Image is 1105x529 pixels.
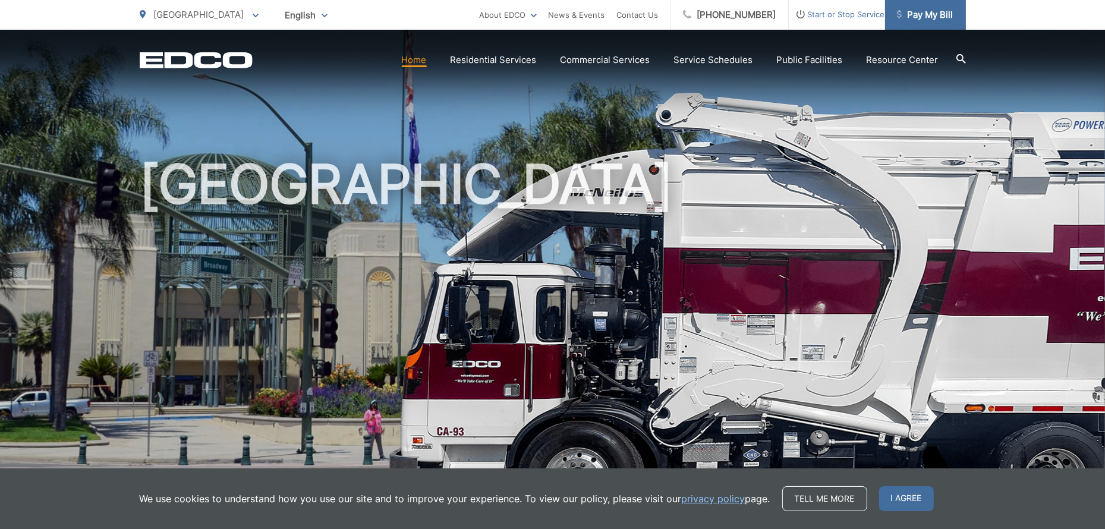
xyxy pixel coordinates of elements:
a: Service Schedules [674,53,753,67]
span: Pay My Bill [897,8,953,22]
p: We use cookies to understand how you use our site and to improve your experience. To view our pol... [140,492,770,506]
a: Public Facilities [777,53,843,67]
span: English [276,5,336,26]
a: Residential Services [451,53,537,67]
a: About EDCO [480,8,537,22]
a: EDCD logo. Return to the homepage. [140,52,253,68]
a: News & Events [549,8,605,22]
a: Tell me more [782,486,867,511]
a: Home [402,53,427,67]
span: [GEOGRAPHIC_DATA] [154,9,244,20]
span: I agree [879,486,934,511]
a: privacy policy [682,492,745,506]
a: Resource Center [867,53,939,67]
a: Commercial Services [561,53,650,67]
a: Contact Us [617,8,659,22]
